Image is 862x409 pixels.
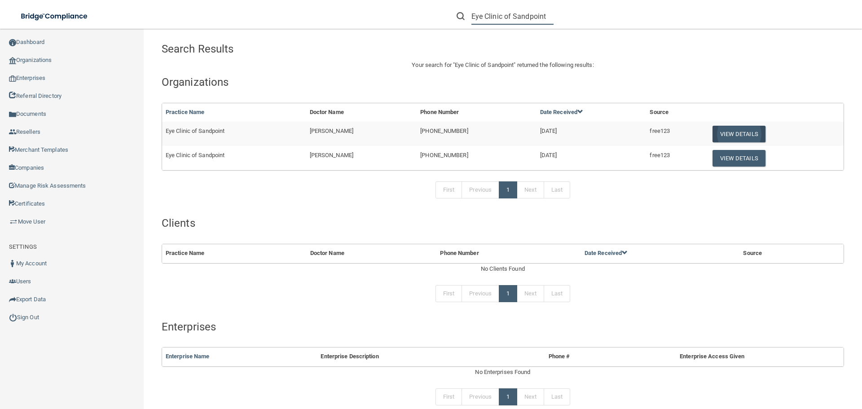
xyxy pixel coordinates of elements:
[646,103,705,122] th: Source
[9,39,16,46] img: ic_dashboard_dark.d01f4a41.png
[166,128,224,134] span: Eye Clinic of Sandpoint
[9,296,16,303] img: icon-export.b9366987.png
[712,126,765,142] button: View Details
[585,250,628,256] a: Date Received
[739,244,821,263] th: Source
[9,278,16,285] img: icon-users.e205127d.png
[462,285,499,302] a: Previous
[517,285,544,302] a: Next
[471,8,554,25] input: Search
[9,128,16,136] img: ic_reseller.de258add.png
[544,388,570,405] a: Last
[540,109,583,115] a: Date Received
[462,388,499,405] a: Previous
[162,244,307,263] th: Practice Name
[9,111,16,118] img: icon-documents.8dae5593.png
[517,181,544,198] a: Next
[457,12,465,20] img: ic-search.3b580494.png
[515,347,603,366] th: Phone #
[13,7,96,26] img: bridge_compliance_login_screen.278c3ca4.svg
[9,242,37,252] label: SETTINGS
[306,103,417,122] th: Doctor Name
[162,321,844,333] h4: Enterprises
[650,128,670,134] span: free123
[603,347,822,366] th: Enterprise Access Given
[435,181,462,198] a: First
[9,57,16,64] img: organization-icon.f8decf85.png
[307,244,437,263] th: Doctor Name
[166,353,210,360] a: Enterprise Name
[9,260,16,267] img: ic_user_dark.df1a06c3.png
[650,152,670,158] span: free123
[9,75,16,82] img: enterprise.0d942306.png
[455,62,514,68] span: Eye Clinic of Sandpoint
[162,43,438,55] h4: Search Results
[9,313,17,321] img: ic_power_dark.7ecde6b1.png
[499,181,517,198] a: 1
[162,367,844,378] div: No Enterprises Found
[162,217,844,229] h4: Clients
[499,388,517,405] a: 1
[9,217,18,226] img: briefcase.64adab9b.png
[162,76,844,88] h4: Organizations
[310,152,353,158] span: [PERSON_NAME]
[166,152,224,158] span: Eye Clinic of Sandpoint
[417,103,536,122] th: Phone Number
[162,60,844,70] p: Your search for " " returned the following results:
[462,181,499,198] a: Previous
[540,152,557,158] span: [DATE]
[544,181,570,198] a: Last
[436,244,581,263] th: Phone Number
[712,150,765,167] button: View Details
[544,285,570,302] a: Last
[435,285,462,302] a: First
[420,152,468,158] span: [PHONE_NUMBER]
[166,109,204,115] a: Practice Name
[540,128,557,134] span: [DATE]
[317,347,515,366] th: Enterprise Description
[420,128,468,134] span: [PHONE_NUMBER]
[499,285,517,302] a: 1
[435,388,462,405] a: First
[310,128,353,134] span: [PERSON_NAME]
[517,388,544,405] a: Next
[162,264,844,274] div: No Clients Found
